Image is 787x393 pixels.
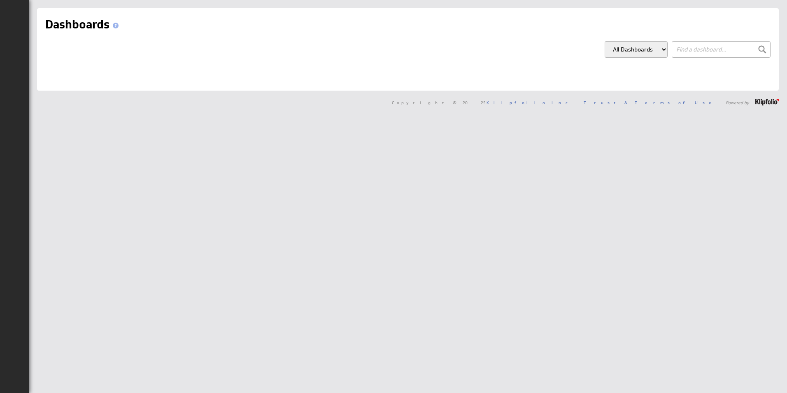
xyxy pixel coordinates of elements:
a: Klipfolio Inc. [487,100,575,105]
input: Find a dashboard... [672,41,771,58]
span: Powered by [726,101,749,105]
h1: Dashboards [45,16,122,33]
a: Trust & Terms of Use [584,100,717,105]
img: logo-footer.png [755,99,779,105]
span: Copyright © 2025 [392,101,575,105]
